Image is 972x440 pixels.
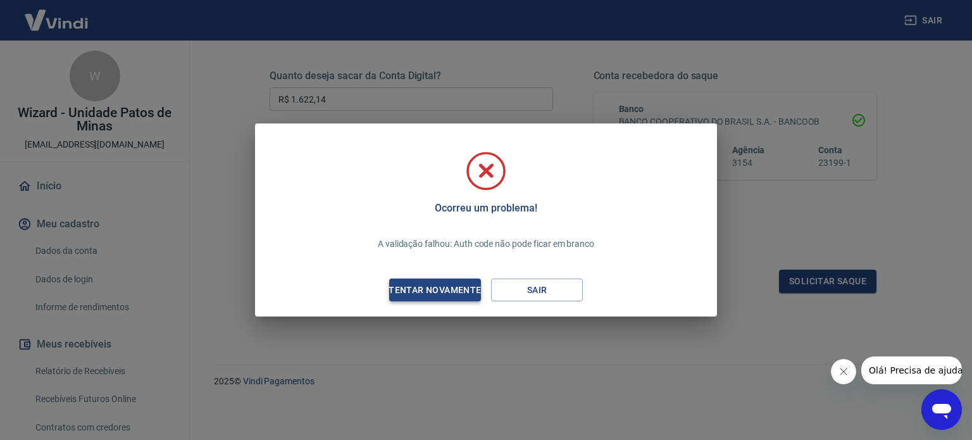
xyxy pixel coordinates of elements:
h5: Ocorreu um problema! [435,202,537,215]
p: A validação falhou: Auth code não pode ficar em branco [378,237,594,251]
iframe: Botão para abrir a janela de mensagens [921,389,962,430]
button: Tentar novamente [389,279,481,302]
iframe: Mensagem da empresa [861,356,962,384]
button: Sair [491,279,583,302]
div: Tentar novamente [373,282,496,298]
span: Olá! Precisa de ajuda? [8,9,106,19]
iframe: Fechar mensagem [831,359,856,384]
